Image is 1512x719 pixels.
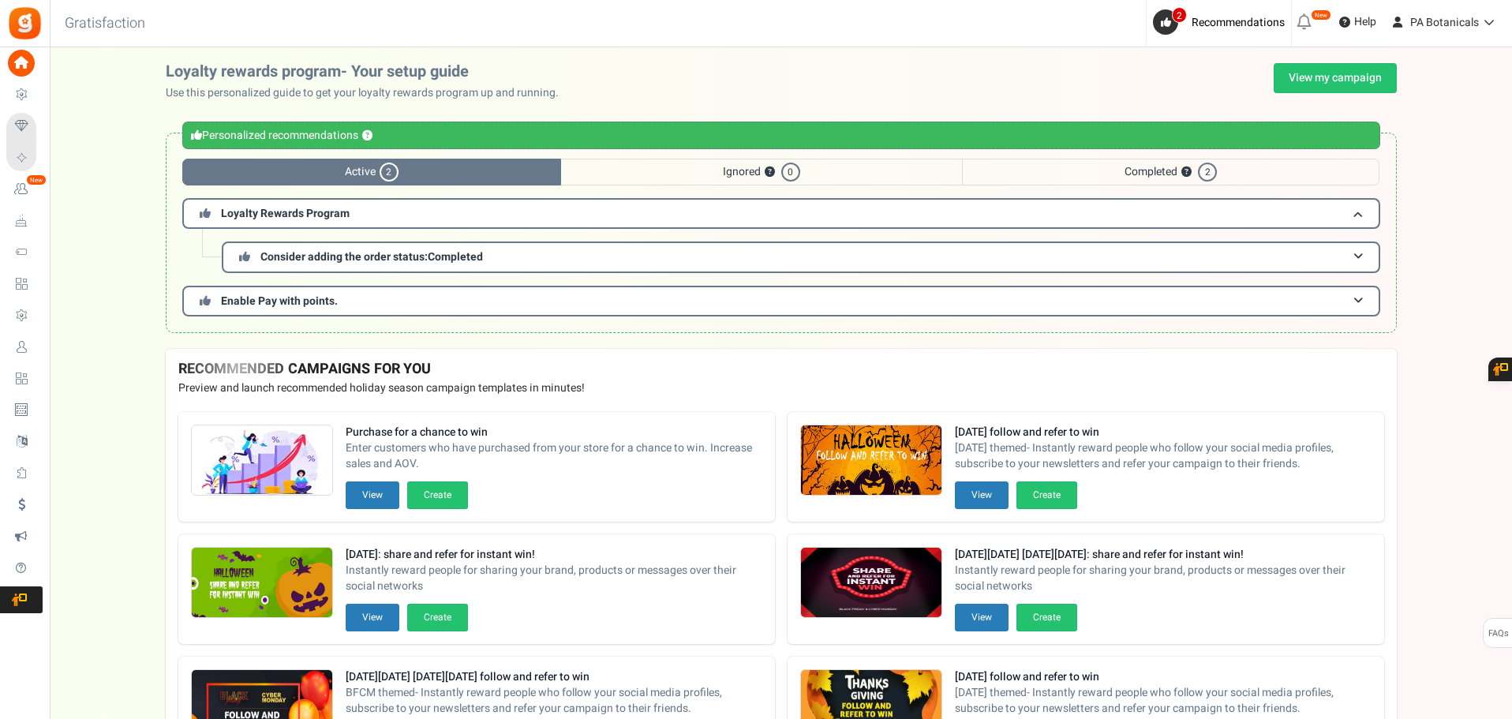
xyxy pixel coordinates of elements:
span: Instantly reward people for sharing your brand, products or messages over their social networks [955,563,1372,594]
img: Recommended Campaigns [192,425,332,496]
a: View my campaign [1274,63,1397,93]
a: New [6,176,43,203]
button: View [955,481,1009,509]
span: Completed [962,159,1379,185]
span: PA Botanicals [1410,14,1479,31]
button: ? [1181,167,1192,178]
strong: [DATE] follow and refer to win [955,669,1372,685]
button: Create [407,481,468,509]
span: 0 [781,163,800,182]
img: Recommended Campaigns [801,548,941,619]
a: Help [1333,9,1383,35]
span: 2 [380,163,399,182]
div: Personalized recommendations [182,122,1380,149]
button: Create [1016,604,1077,631]
h2: Loyalty rewards program- Your setup guide [166,63,571,81]
h3: Gratisfaction [47,8,163,39]
img: Recommended Campaigns [801,425,941,496]
span: Loyalty Rewards Program [221,205,350,222]
img: Gratisfaction [7,6,43,41]
span: BFCM themed- Instantly reward people who follow your social media profiles, subscribe to your new... [346,685,762,717]
p: Use this personalized guide to get your loyalty rewards program up and running. [166,85,571,101]
span: Ignored [561,159,962,185]
button: View [346,481,399,509]
button: Create [1016,481,1077,509]
span: Help [1350,14,1376,30]
h4: RECOMMENDED CAMPAIGNS FOR YOU [178,361,1384,377]
p: Preview and launch recommended holiday season campaign templates in minutes! [178,380,1384,396]
span: FAQs [1488,619,1509,649]
span: Consider adding the order status: [260,249,483,265]
span: Completed [428,249,483,265]
span: Enter customers who have purchased from your store for a chance to win. Increase sales and AOV. [346,440,762,472]
button: ? [765,167,775,178]
strong: [DATE][DATE] [DATE][DATE]: share and refer for instant win! [955,547,1372,563]
em: New [26,174,47,185]
a: 2 Recommendations [1153,9,1291,35]
button: ? [362,131,372,141]
span: [DATE] themed- Instantly reward people who follow your social media profiles, subscribe to your n... [955,440,1372,472]
strong: [DATE][DATE] [DATE][DATE] follow and refer to win [346,669,762,685]
button: Create [407,604,468,631]
em: New [1311,9,1331,21]
img: Recommended Campaigns [192,548,332,619]
strong: [DATE] follow and refer to win [955,425,1372,440]
span: Enable Pay with points. [221,293,338,309]
span: 2 [1198,163,1217,182]
button: View [346,604,399,631]
span: 2 [1172,7,1187,23]
span: Instantly reward people for sharing your brand, products or messages over their social networks [346,563,762,594]
span: Active [182,159,561,185]
span: Recommendations [1192,14,1285,31]
span: [DATE] themed- Instantly reward people who follow your social media profiles, subscribe to your n... [955,685,1372,717]
button: View [955,604,1009,631]
strong: [DATE]: share and refer for instant win! [346,547,762,563]
strong: Purchase for a chance to win [346,425,762,440]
